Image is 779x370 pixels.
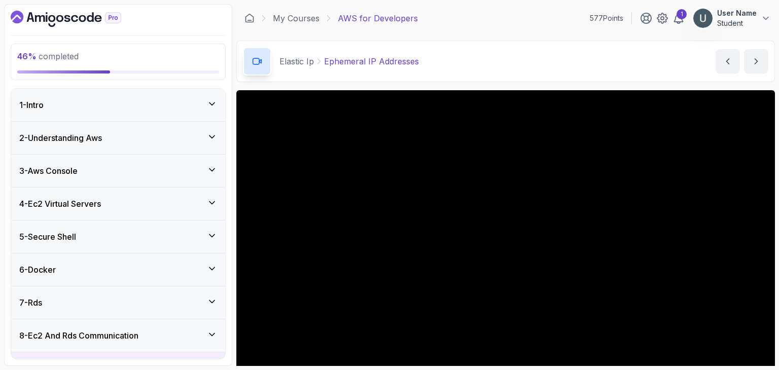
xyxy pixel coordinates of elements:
h3: 3 - Aws Console [19,165,78,177]
button: 1-Intro [11,89,225,121]
a: Dashboard [11,11,145,27]
img: user profile image [693,9,713,28]
span: completed [17,51,79,61]
button: 4-Ec2 Virtual Servers [11,188,225,220]
button: 2-Understanding Aws [11,122,225,154]
h3: 6 - Docker [19,264,56,276]
h3: 1 - Intro [19,99,44,111]
p: 577 Points [590,13,623,23]
p: Elastic Ip [279,55,314,67]
h3: 7 - Rds [19,297,42,309]
button: next content [744,49,768,73]
a: My Courses [273,12,320,24]
button: 3-Aws Console [11,155,225,187]
a: Dashboard [244,13,255,23]
h3: 5 - Secure Shell [19,231,76,243]
span: 46 % [17,51,37,61]
p: Student [717,18,757,28]
button: 8-Ec2 And Rds Communication [11,319,225,352]
p: AWS for Developers [338,12,418,24]
button: 7-Rds [11,286,225,319]
div: 1 [677,9,687,19]
p: User Name [717,8,757,18]
p: Ephemeral IP Addresses [324,55,419,67]
button: 5-Secure Shell [11,220,225,253]
h3: 2 - Understanding Aws [19,132,102,144]
a: 1 [672,12,685,24]
button: user profile imageUser NameStudent [693,8,771,28]
button: 6-Docker [11,253,225,286]
button: previous content [716,49,740,73]
h3: 8 - Ec2 And Rds Communication [19,329,138,342]
h3: 4 - Ec2 Virtual Servers [19,198,101,210]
